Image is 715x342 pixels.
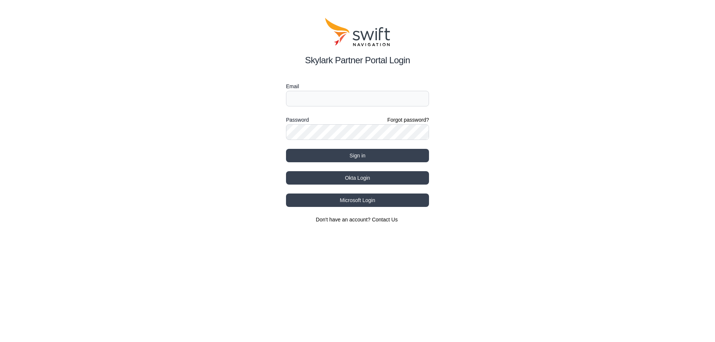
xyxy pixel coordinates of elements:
[286,149,429,162] button: Sign in
[286,115,309,124] label: Password
[286,54,429,67] h2: Skylark Partner Portal Login
[286,194,429,207] button: Microsoft Login
[286,171,429,185] button: Okta Login
[286,82,429,91] label: Email
[387,116,429,124] a: Forgot password?
[286,216,429,223] section: Don't have an account?
[372,217,398,223] a: Contact Us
